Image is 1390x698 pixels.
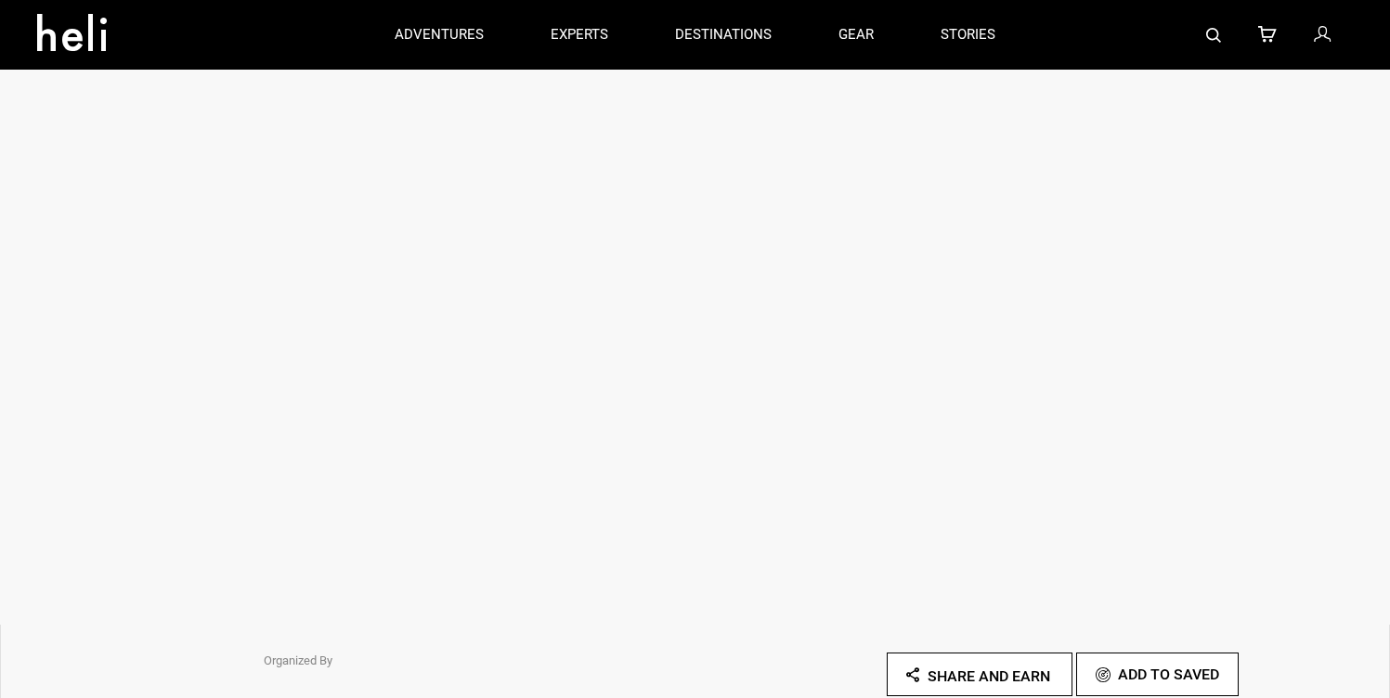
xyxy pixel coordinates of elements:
img: search-bar-icon.svg [1206,28,1221,43]
span: Share and Earn [928,667,1050,685]
p: Organized By [264,653,644,670]
p: experts [551,25,608,45]
span: Add To Saved [1118,666,1219,683]
p: adventures [395,25,484,45]
p: destinations [675,25,772,45]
